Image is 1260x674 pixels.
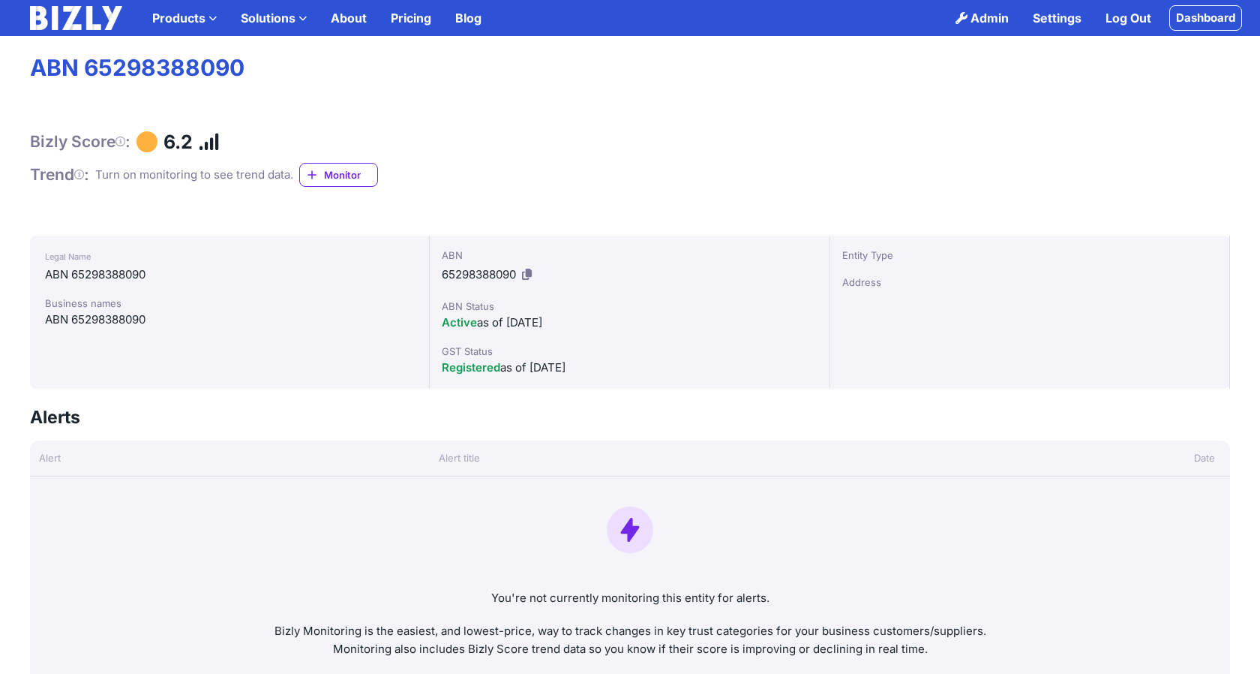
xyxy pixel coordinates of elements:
div: as of [DATE] [442,314,817,332]
a: Settings [1021,3,1093,33]
h1: Bizly Score : [30,132,130,152]
span: Registered [442,360,500,375]
div: Entity Type [842,248,1217,263]
a: Admin [943,3,1021,33]
img: bizly_logo_white.svg [30,6,122,30]
a: Pricing [379,3,443,33]
h1: 6.2 [163,131,193,154]
div: Date [1030,450,1230,465]
div: as of [DATE] [442,359,817,377]
div: Business names [45,296,414,311]
h1: Trend : [30,165,89,185]
div: ABN 65298388090 [45,311,414,329]
div: Alert title [430,450,1030,465]
h3: Alerts [30,407,80,429]
div: ABN 65298388090 [45,266,414,284]
span: Active [442,315,477,329]
p: Bizly Monitoring is the easiest, and lowest-price, way to track changes in key trust categories f... [42,622,1218,640]
div: Turn on monitoring to see trend data. [95,166,293,184]
h1: ABN 65298388090 [30,54,1230,83]
span: Monitor [324,167,377,182]
a: Monitor [299,163,378,187]
a: Blog [443,3,493,33]
span: 65298388090 [442,267,516,281]
a: About [319,3,379,33]
label: Products [140,3,229,33]
div: Alert [30,450,430,465]
div: ABN [442,248,817,263]
a: Log Out [1093,3,1163,33]
label: Solutions [229,3,319,33]
p: You're not currently monitoring this entity for alerts. [42,589,1218,607]
div: Address [842,275,1217,290]
p: Monitoring also includes Bizly Score trend data so you know if their score is improving or declin... [42,640,1218,658]
div: Legal Name [45,248,414,266]
a: Dashboard [1169,5,1242,31]
div: ABN Status [442,299,817,314]
div: GST Status [442,344,817,359]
